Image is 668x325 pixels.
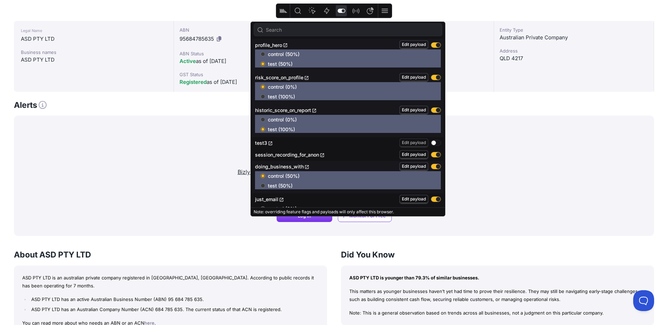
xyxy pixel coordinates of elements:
[14,250,327,260] h3: About ASD PTY LTD
[180,50,328,57] div: ABN Status
[180,78,328,86] div: as of [DATE]
[500,26,648,33] div: Entity Type
[341,250,654,260] h3: Did You Know
[30,306,319,314] li: ASD PTY LTD has an Australian Company Number (ACN) 684 785 635. The current status of that ACN is...
[21,49,167,56] div: Business names
[500,54,648,63] div: QLD 4217
[180,79,207,85] span: Registered
[19,168,649,176] p: alerts for this business are only available when logged in.
[180,26,328,33] div: ABN
[180,58,196,64] span: Active
[21,56,167,64] div: ASD PTY LTD
[500,33,648,42] div: Australian Private Company
[238,168,280,175] a: Bizly Monitoring
[180,35,214,42] span: 95684785635
[500,47,648,54] div: Address
[349,309,646,317] p: Note: This is a general observation based on trends across all businesses, not a judgment on this...
[349,274,646,282] p: ASD PTY LTD is younger than 79.3% of similar businesses.
[180,57,328,65] div: as of [DATE]
[30,295,319,303] li: ASD PTY LTD has an active Australian Business Number (ABN) 95 684 785 635.
[19,184,649,193] p: OR by clicking below.
[14,100,47,110] h3: Alerts
[21,35,167,43] div: ASD PTY LTD
[22,274,319,290] p: ASD PTY LTD is an australian private company registered in [GEOGRAPHIC_DATA], [GEOGRAPHIC_DATA]. ...
[180,71,328,78] div: GST Status
[21,26,167,35] div: Legal Name
[349,287,646,303] p: This matters as younger businesses haven’t yet had time to prove their resilience. They may still...
[633,290,654,311] iframe: Toggle Customer Support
